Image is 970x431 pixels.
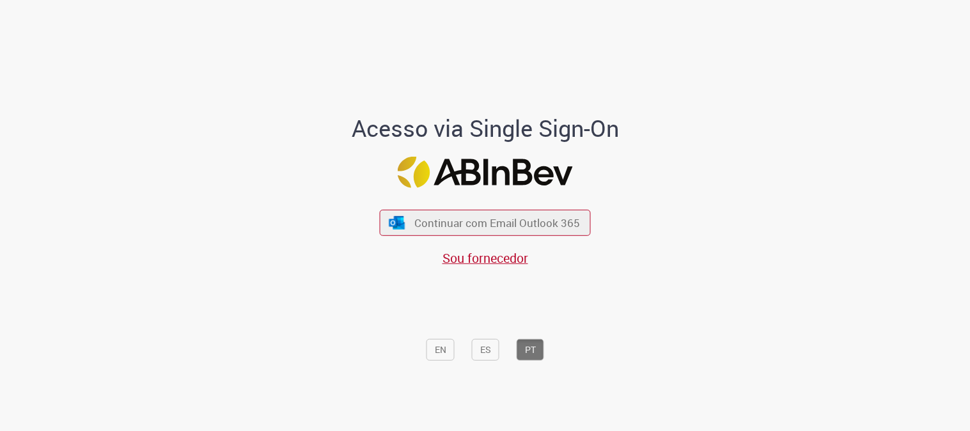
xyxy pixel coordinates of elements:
a: Sou fornecedor [442,249,528,267]
img: ícone Azure/Microsoft 360 [387,215,405,229]
button: ícone Azure/Microsoft 360 Continuar com Email Outlook 365 [380,210,591,236]
button: EN [426,339,455,361]
span: Continuar com Email Outlook 365 [414,215,580,230]
img: Logo ABInBev [398,156,573,187]
button: PT [517,339,544,361]
h1: Acesso via Single Sign-On [308,116,662,141]
button: ES [472,339,499,361]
